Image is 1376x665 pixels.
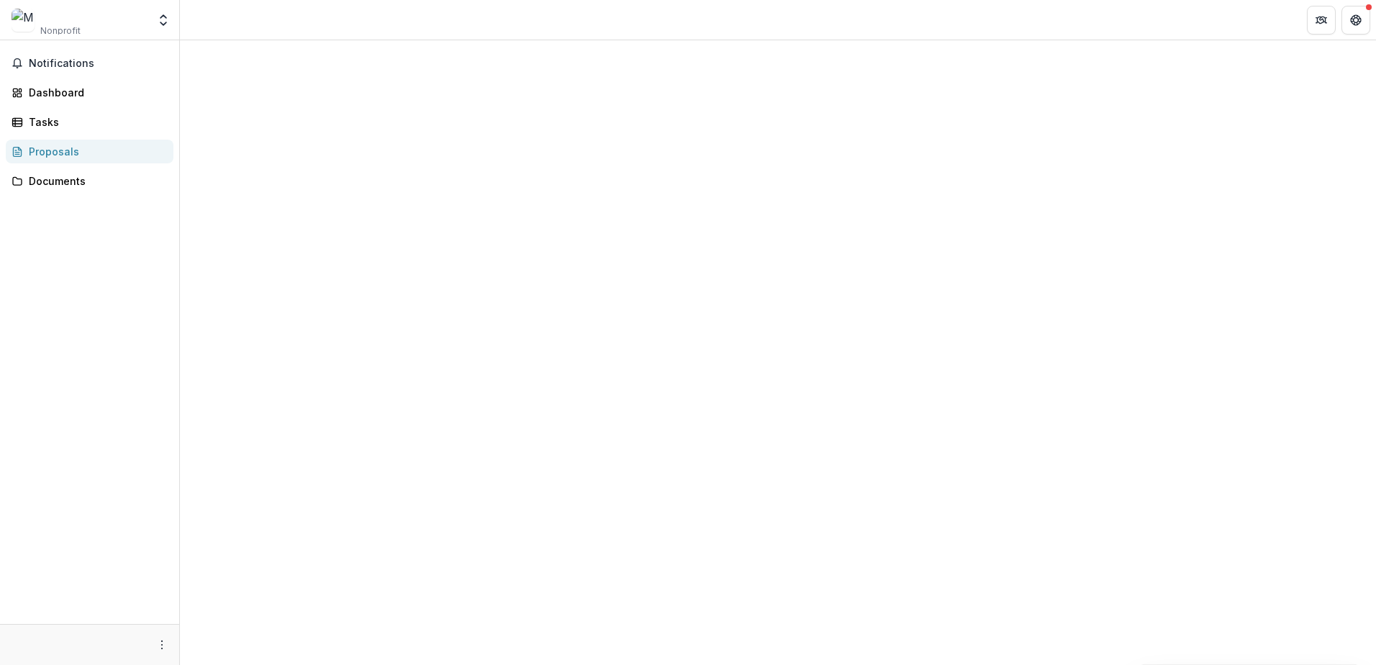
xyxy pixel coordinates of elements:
[6,81,173,104] a: Dashboard
[6,169,173,193] a: Documents
[6,110,173,134] a: Tasks
[29,173,162,189] div: Documents
[29,85,162,100] div: Dashboard
[29,144,162,159] div: Proposals
[29,58,168,70] span: Notifications
[153,636,171,653] button: More
[12,9,35,32] img: Musqueam Indian Band
[29,114,162,130] div: Tasks
[1307,6,1336,35] button: Partners
[40,24,81,37] span: Nonprofit
[6,140,173,163] a: Proposals
[153,6,173,35] button: Open entity switcher
[6,52,173,75] button: Notifications
[1341,6,1370,35] button: Get Help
